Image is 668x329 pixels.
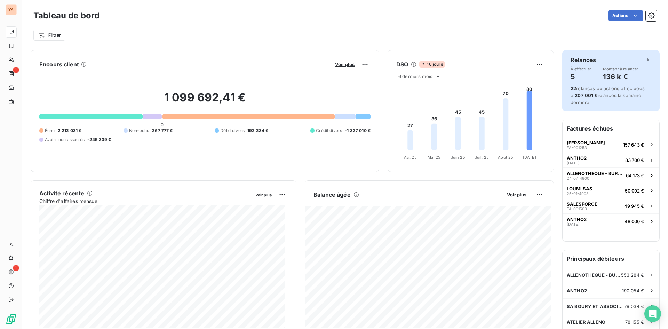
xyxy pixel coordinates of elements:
[567,304,624,309] span: SA BOURY ET ASSOCIES
[621,272,644,278] span: 553 284 €
[507,192,526,197] span: Voir plus
[316,127,342,134] span: Crédit divers
[335,62,355,67] span: Voir plus
[571,86,576,91] span: 22
[39,91,371,111] h2: 1 099 692,41 €
[571,86,645,105] span: relances ou actions effectuées et relancés la semaine dernière.
[644,305,661,322] div: Open Intercom Messenger
[567,272,621,278] span: ALLENOTHEQUE - BURGER PERE & FILS
[505,191,528,198] button: Voir plus
[575,93,597,98] span: 207 001 €
[563,183,659,198] button: LOUMI SAS25-01-490350 092 €
[428,155,440,160] tspan: Mai 25
[567,217,587,222] span: ANTHO2
[498,155,513,160] tspan: Août 25
[567,171,623,176] span: ALLENOTHEQUE - BURGER PERE & FILS
[608,10,643,21] button: Actions
[13,67,19,73] span: 1
[152,127,173,134] span: 267 777 €
[624,304,644,309] span: 79 034 €
[567,288,587,293] span: ANTHO2
[624,203,644,209] span: 49 945 €
[6,4,17,15] div: YA
[571,67,591,71] span: À effectuer
[333,61,357,68] button: Voir plus
[567,207,587,211] span: FA-001503
[129,127,149,134] span: Non-échu
[451,155,465,160] tspan: Juin 25
[567,191,589,196] span: 25-01-4903
[220,127,245,134] span: Débit divers
[563,137,659,152] button: [PERSON_NAME]FA-001253157 643 €
[6,314,17,325] img: Logo LeanPay
[313,190,351,199] h6: Balance âgée
[567,201,597,207] span: SALESFORCE
[623,142,644,148] span: 157 643 €
[253,191,274,198] button: Voir plus
[33,30,65,41] button: Filtrer
[345,127,371,134] span: -1 327 010 €
[625,188,644,194] span: 50 092 €
[567,155,587,161] span: ANTHO2
[523,155,536,160] tspan: [DATE]
[39,60,79,69] h6: Encours client
[563,198,659,213] button: SALESFORCEFA-00150349 945 €
[39,189,84,197] h6: Activité récente
[625,157,644,163] span: 83 700 €
[398,73,432,79] span: 6 derniers mois
[39,197,250,205] span: Chiffre d'affaires mensuel
[603,71,638,82] h4: 136 k €
[567,222,580,226] span: [DATE]
[563,213,659,229] button: ANTHO2[DATE]48 000 €
[161,122,164,127] span: 0
[626,173,644,178] span: 64 173 €
[563,250,659,267] h6: Principaux débiteurs
[563,152,659,167] button: ANTHO2[DATE]83 700 €
[567,146,587,150] span: FA-001253
[622,288,644,293] span: 190 054 €
[13,265,19,271] span: 1
[45,136,85,143] span: Avoirs non associés
[33,9,100,22] h3: Tableau de bord
[247,127,268,134] span: 192 234 €
[475,155,489,160] tspan: Juil. 25
[563,167,659,183] button: ALLENOTHEQUE - BURGER PERE & FILS24-07-480064 173 €
[625,319,644,325] span: 78 155 €
[404,155,417,160] tspan: Avr. 25
[571,56,596,64] h6: Relances
[567,319,605,325] span: ATELIER ALLENO
[603,67,638,71] span: Montant à relancer
[567,140,605,146] span: [PERSON_NAME]
[567,176,589,180] span: 24-07-4800
[419,61,445,68] span: 10 jours
[45,127,55,134] span: Échu
[255,193,272,197] span: Voir plus
[396,60,408,69] h6: DSO
[567,161,580,165] span: [DATE]
[567,186,593,191] span: LOUMI SAS
[571,71,591,82] h4: 5
[625,219,644,224] span: 48 000 €
[563,120,659,137] h6: Factures échues
[87,136,111,143] span: -245 339 €
[58,127,82,134] span: 2 212 031 €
